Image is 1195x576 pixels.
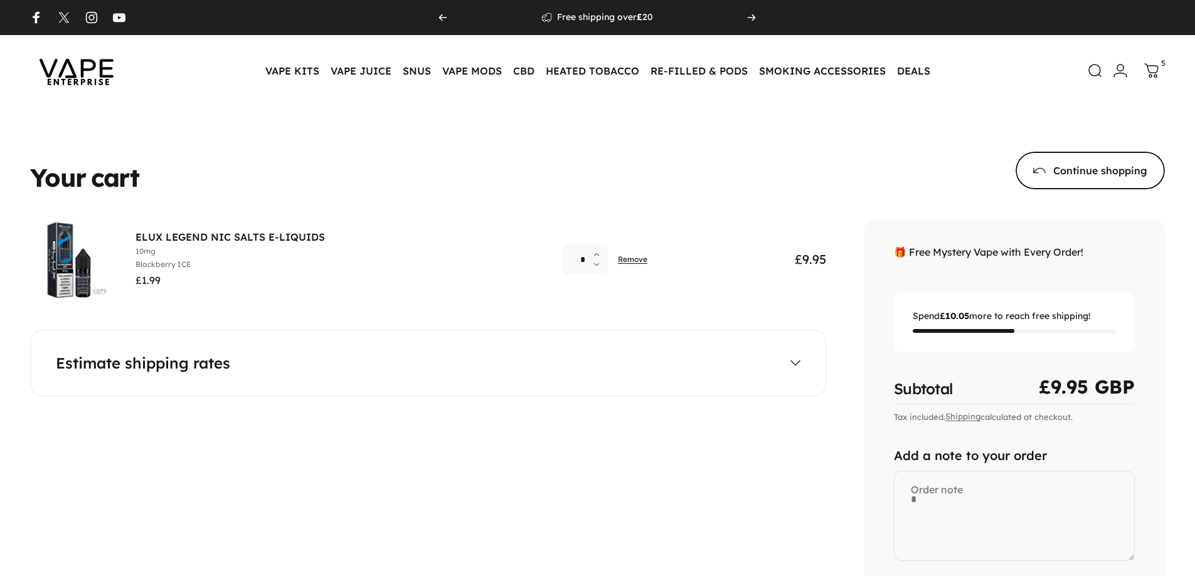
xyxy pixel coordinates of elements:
dd: 10mg [135,246,156,256]
a: DEALS [891,58,936,84]
span: £9.95 [795,251,826,267]
p: Free shipping over 20 [557,12,653,23]
summary: SNUS [397,58,437,84]
summary: HEATED TOBACCO [540,58,645,84]
animate-element: Your [30,165,86,190]
div: Tax included. calculated at checkout. [894,411,1135,422]
animate-element: cart [91,165,139,190]
span: £10.05 [940,310,969,322]
a: Remove [618,254,647,264]
dd: Blackberry ICE [135,259,191,269]
h2: Subtotal [894,380,952,395]
span: Spend more to reach free shipping! [913,311,1116,322]
summary: Estimate shipping rates [56,355,800,370]
span: £1.99 [135,273,161,289]
a: 5 items [1138,57,1166,85]
p: Add a note to your order [894,448,1135,463]
span: Estimate shipping rates [56,355,230,370]
summary: CBD [507,58,540,84]
label: 🎁 Free Mystery Vape with Every Order! [894,244,1135,261]
summary: RE-FILLED & PODS [645,58,753,84]
strong: £ [637,11,642,23]
summary: VAPE JUICE [325,58,397,84]
nav: Primary [260,58,936,84]
a: ELUX LEGEND NIC SALTS E-LIQUIDS [135,231,325,243]
summary: SMOKING ACCESSORIES [753,58,891,84]
img: Vape Enterprise [20,41,133,100]
summary: VAPE KITS [260,58,325,84]
a: Shipping [945,411,980,421]
a: Continue shopping [1016,152,1165,189]
button: Increase quantity for ELUX LEGEND NIC SALTS E-LIQUIDS [593,244,608,259]
button: Decrease quantity for ELUX LEGEND NIC SALTS E-LIQUIDS [593,259,608,275]
summary: VAPE MODS [437,58,507,84]
input: Quantity for ELUX LEGEND NIC SALTS E-LIQUIDS [563,244,608,275]
p: £9.95 GBP [1039,377,1135,395]
img: Elux Legend Nic Salts [30,219,110,300]
cart-count: 5 items [1161,57,1166,69]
